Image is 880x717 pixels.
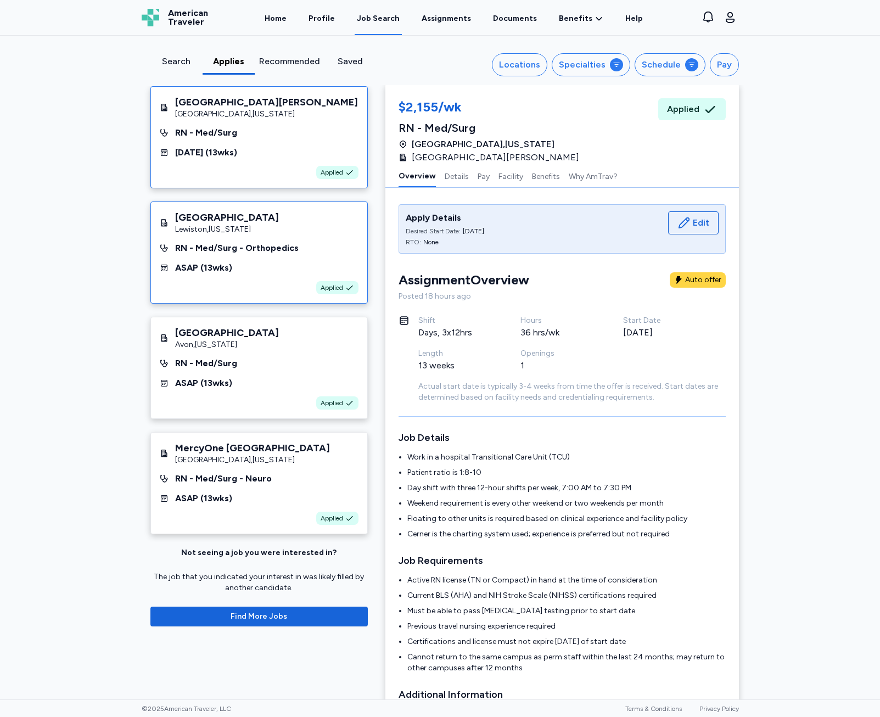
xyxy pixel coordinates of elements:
div: Hours [520,315,597,326]
div: Avon , [US_STATE] [175,339,279,350]
span: Applied [321,168,343,177]
span: Applied [667,103,699,116]
a: Benefits [559,13,603,24]
li: Active RN license (TN or Compact) in hand at the time of consideration [407,575,726,586]
h3: Job Details [399,430,726,445]
a: Privacy Policy [699,705,739,713]
li: Must be able to pass [MEDICAL_DATA] testing prior to start date [407,606,726,617]
div: Assignment Overview [399,271,529,289]
div: [GEOGRAPHIC_DATA] , [US_STATE] [175,109,358,120]
div: [DATE] [463,227,484,236]
div: RN - Med/Surg [175,357,237,370]
div: Lewiston , [US_STATE] [175,224,279,235]
div: Openings [520,348,597,359]
div: MercyOne [GEOGRAPHIC_DATA] [175,441,330,455]
li: Weekend requirement is every other weekend or two weekends per month [407,498,726,509]
li: Certifications and license must not expire [DATE] of start date [407,636,726,647]
li: Floating to other units is required based on clinical experience and facility policy [407,513,726,524]
li: Cerner is the charting system used; experience is preferred but not required [407,529,726,540]
div: [GEOGRAPHIC_DATA] [175,211,279,224]
span: Find More Jobs [231,611,287,622]
button: Edit [668,211,719,234]
div: Not seeing a job you were interested in? [181,547,337,558]
div: 1 [520,359,597,372]
button: Find More Jobs [150,607,368,626]
a: Job Search [355,1,402,35]
button: Overview [399,164,436,187]
button: Benefits [532,164,560,187]
div: [GEOGRAPHIC_DATA][PERSON_NAME] [175,96,358,109]
div: [GEOGRAPHIC_DATA] [175,326,279,339]
div: Search [155,55,198,68]
span: © 2025 American Traveler, LLC [142,704,231,713]
li: Previous travel nursing experience required [407,621,726,632]
div: RTO: [406,238,421,247]
div: [GEOGRAPHIC_DATA] , [US_STATE] [175,455,330,466]
div: Pay [717,58,732,71]
div: Recommended [259,55,320,68]
div: Saved [329,55,372,68]
h3: Additional Information [399,687,726,702]
button: Pay [710,53,739,76]
span: Benefits [559,13,592,24]
div: ASAP ( 13 wks) [175,261,232,275]
a: Terms & Conditions [625,705,682,713]
div: The job that you indicated your interest in was likely filled by another candidate. [150,572,368,593]
div: Shift [418,315,495,326]
button: Pay [478,164,490,187]
li: Current BLS (AHA) and NIH Stroke Scale (NIHSS) certifications required [407,590,726,601]
div: Auto offer [685,275,721,285]
div: 13 weeks [418,359,495,372]
div: Actual start date is typically 3-4 weeks from time the offer is received. Start dates are determi... [418,381,726,403]
span: [GEOGRAPHIC_DATA][PERSON_NAME] [412,151,579,164]
button: Details [445,164,469,187]
div: Start Date [623,315,699,326]
div: Days, 3x12hrs [418,326,495,339]
li: Patient ratio is 1:8-10 [407,467,726,478]
div: Specialties [559,58,606,71]
div: Posted 18 hours ago [399,291,726,302]
span: Edit [693,216,709,229]
button: Specialties [552,53,630,76]
div: RN - Med/Surg [175,126,237,139]
span: [GEOGRAPHIC_DATA] , [US_STATE] [412,138,554,151]
li: Work in a hospital Transitional Care Unit (TCU) [407,452,726,463]
div: RN - Med/Surg [399,120,586,136]
div: Job Search [357,13,400,24]
div: $2,155/wk [399,98,586,118]
span: Applied [321,514,343,523]
div: ASAP ( 13 wks) [175,492,232,505]
div: Apply Details [406,211,484,225]
div: None [423,238,439,247]
span: American Traveler [168,9,208,26]
div: Schedule [642,58,681,71]
div: RN - Med/Surg - Orthopedics [175,242,299,255]
div: 36 hrs/wk [520,326,597,339]
div: Desired Start Date: [406,227,461,236]
div: [DATE] ( 13 wks) [175,146,237,159]
div: [DATE] [623,326,699,339]
span: Applied [321,283,343,292]
li: Cannot return to the same campus as perm staff within the last 24 months; may return to other cam... [407,652,726,674]
button: Facility [498,164,523,187]
div: RN - Med/Surg - Neuro [175,472,272,485]
button: Why AmTrav? [569,164,618,187]
div: ASAP ( 13 wks) [175,377,232,390]
h3: Job Requirements [399,553,726,568]
button: Locations [492,53,547,76]
div: Locations [499,58,540,71]
div: Applies [207,55,250,68]
li: Day shift with three 12-hour shifts per week, 7:00 AM to 7:30 PM [407,483,726,494]
div: Length [418,348,495,359]
img: Logo [142,9,159,26]
button: Schedule [635,53,705,76]
span: Applied [321,399,343,407]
